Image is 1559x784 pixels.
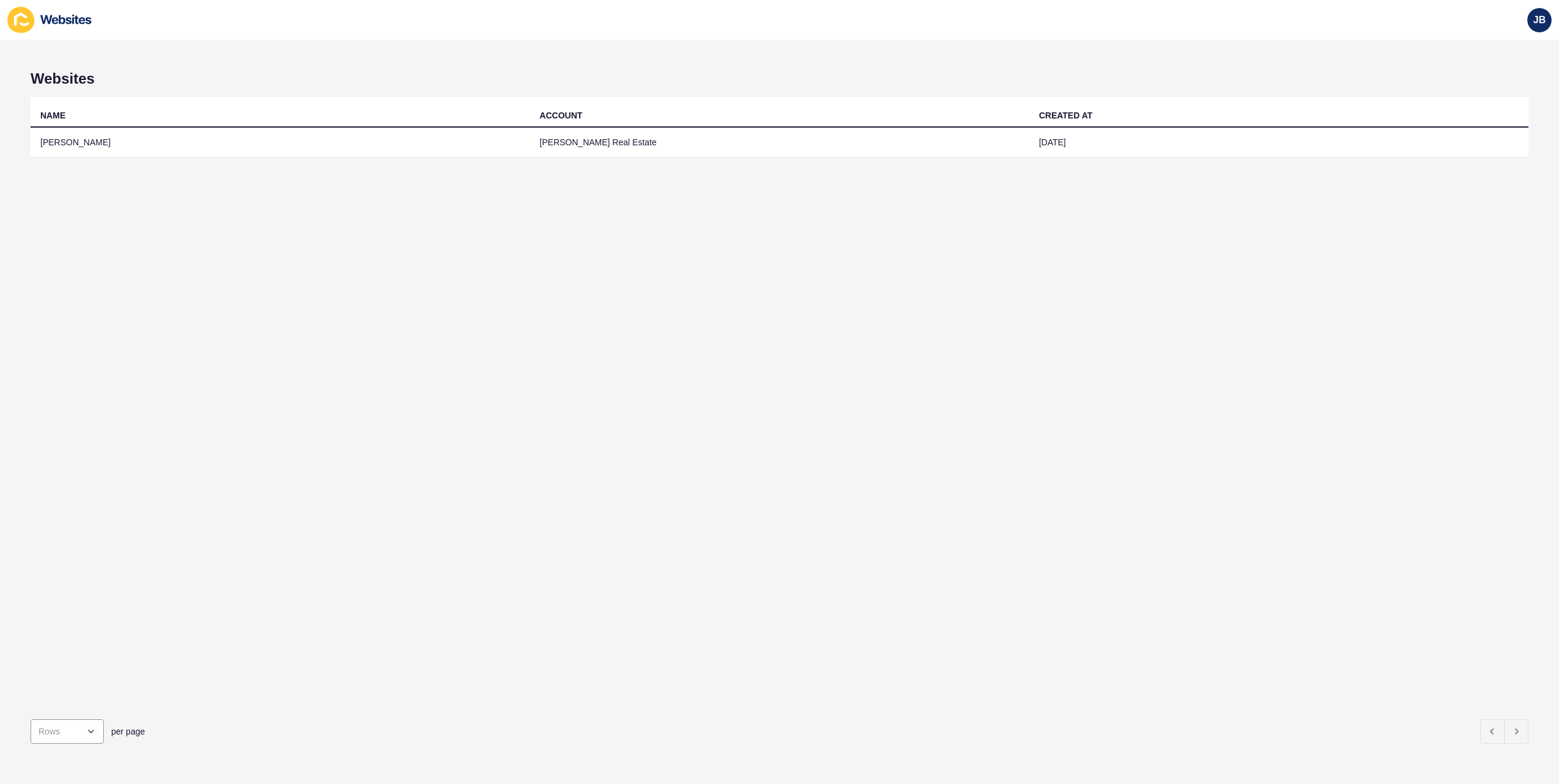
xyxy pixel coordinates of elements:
div: CREATED AT [1039,109,1093,122]
td: [PERSON_NAME] Real Estate [530,128,1029,158]
div: open menu [31,719,104,744]
td: [PERSON_NAME] [31,128,530,158]
div: ACCOUNT [539,109,582,122]
div: NAME [40,109,65,122]
td: [DATE] [1029,128,1528,158]
span: JB [1533,14,1546,26]
h1: Websites [31,70,1528,87]
span: per page [111,725,145,738]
